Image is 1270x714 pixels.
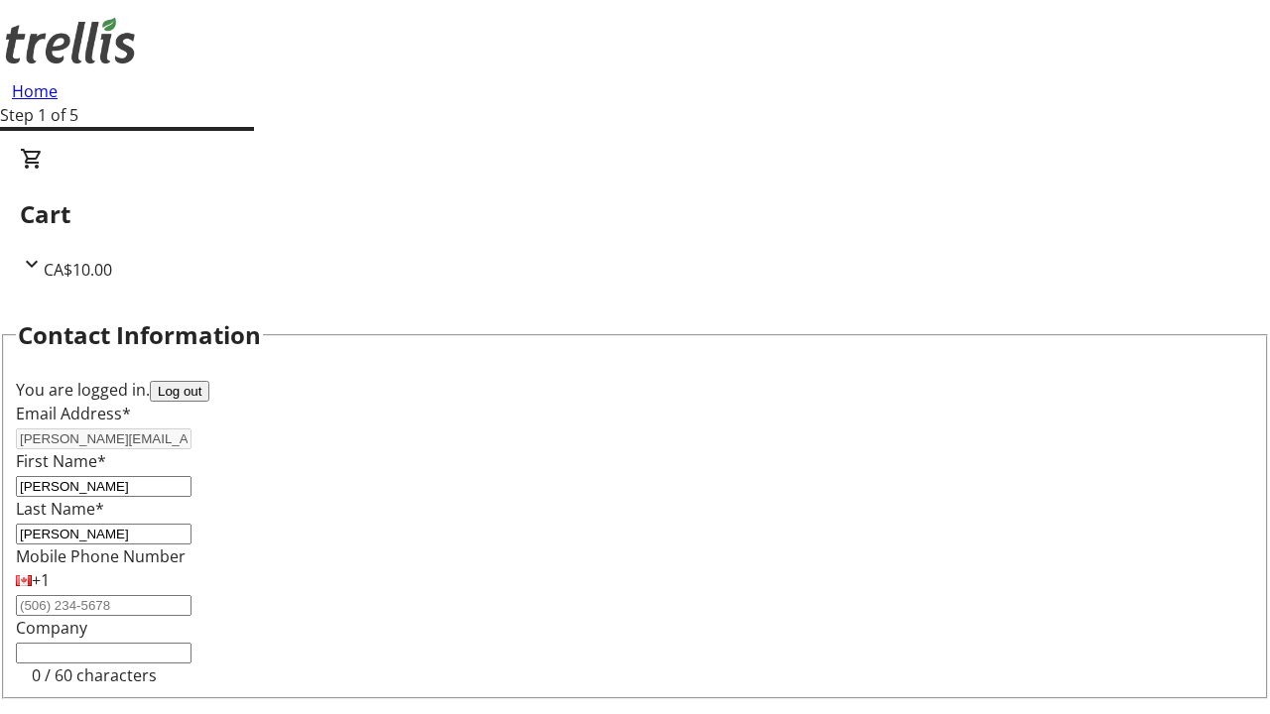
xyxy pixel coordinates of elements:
span: CA$10.00 [44,259,112,281]
div: CartCA$10.00 [20,147,1250,282]
label: Company [16,617,87,639]
label: First Name* [16,450,106,472]
button: Log out [150,381,209,402]
h2: Contact Information [18,317,261,353]
tr-character-limit: 0 / 60 characters [32,664,157,686]
label: Email Address* [16,403,131,424]
div: You are logged in. [16,378,1254,402]
label: Mobile Phone Number [16,545,186,567]
input: (506) 234-5678 [16,595,191,616]
label: Last Name* [16,498,104,520]
h2: Cart [20,196,1250,232]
